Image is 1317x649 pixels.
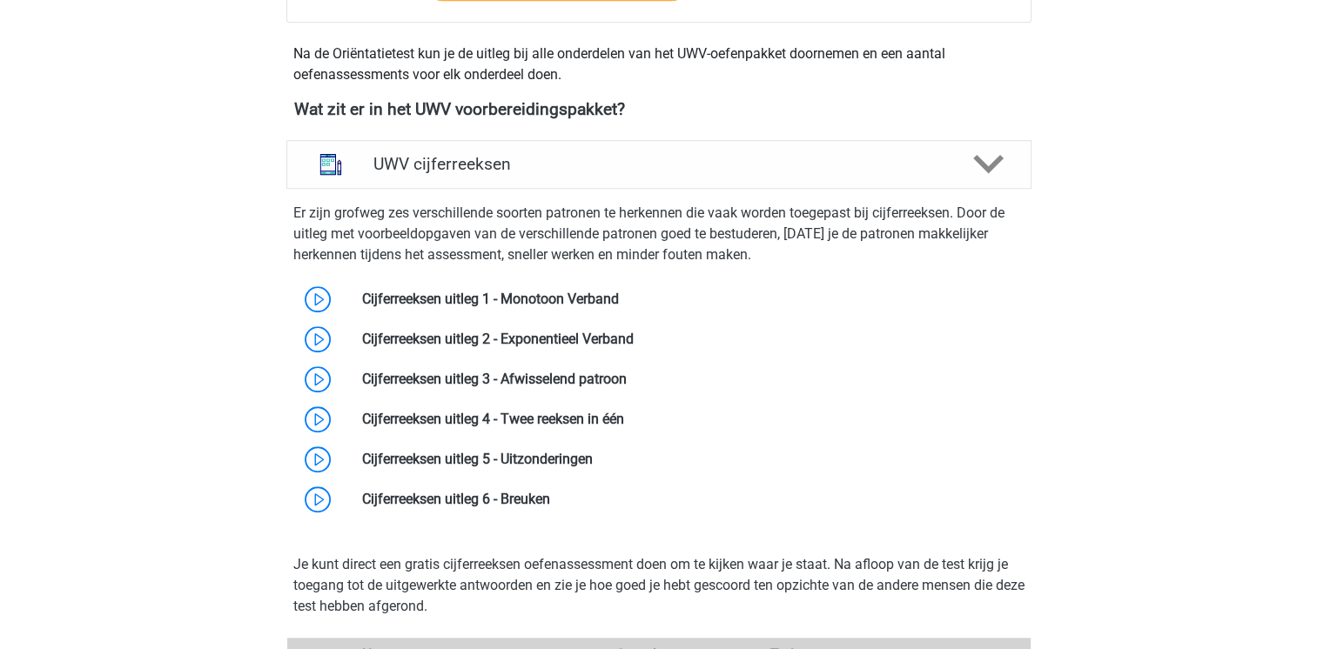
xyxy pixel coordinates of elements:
p: Je kunt direct een gratis cijferreeksen oefenassessment doen om te kijken waar je staat. Na afloo... [293,554,1025,617]
h4: UWV cijferreeksen [373,154,944,174]
a: cijferreeksen UWV cijferreeksen [279,140,1038,189]
div: Cijferreeksen uitleg 3 - Afwisselend patroon [349,369,1031,390]
div: Cijferreeksen uitleg 6 - Breuken [349,489,1031,510]
img: cijferreeksen [308,142,353,187]
div: Na de Oriëntatietest kun je de uitleg bij alle onderdelen van het UWV-oefenpakket doornemen en ee... [286,43,1031,85]
p: Er zijn grofweg zes verschillende soorten patronen te herkennen die vaak worden toegepast bij cij... [293,203,1025,265]
div: Cijferreeksen uitleg 2 - Exponentieel Verband [349,329,1031,350]
div: Cijferreeksen uitleg 1 - Monotoon Verband [349,289,1031,310]
div: Cijferreeksen uitleg 4 - Twee reeksen in één [349,409,1031,430]
div: Cijferreeksen uitleg 5 - Uitzonderingen [349,449,1031,470]
h4: Wat zit er in het UWV voorbereidingspakket? [294,99,1024,119]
